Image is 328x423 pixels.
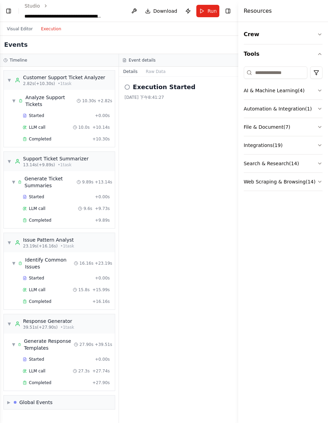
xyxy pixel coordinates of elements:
[23,318,74,325] div: Response Generator
[95,218,110,223] span: + 9.89s
[19,399,53,406] div: Global Events
[79,342,94,347] span: 27.90s
[92,125,110,130] span: + 10.14s
[23,81,55,86] span: 2.82s (+10.30s)
[244,136,322,154] button: Integrations(19)
[244,82,322,99] button: AI & Machine Learning(4)
[244,100,322,118] button: Automation & Integration(1)
[244,155,322,172] button: Search & Research(14)
[29,357,44,362] span: Started
[142,5,180,17] button: Download
[95,206,110,211] span: + 9.73s
[12,179,15,185] span: ▼
[61,243,74,249] span: • 1 task
[244,173,322,191] button: Web Scraping & Browsing(14)
[29,275,44,281] span: Started
[196,5,219,17] button: Run
[92,299,110,304] span: + 16.16s
[23,155,89,162] div: Support Ticket Summarizer
[23,162,55,168] span: 13.14s (+9.89s)
[95,113,110,118] span: + 0.00s
[95,342,112,347] span: + 39.51s
[95,357,110,362] span: + 0.00s
[3,25,37,33] button: Visual Editor
[7,77,11,83] span: ▼
[7,240,11,245] span: ▼
[25,94,77,108] div: Analyze Support Tickets
[79,261,94,266] span: 16.16s
[133,82,195,92] h2: Execution Started
[97,98,112,104] span: + 2.82s
[29,113,44,118] span: Started
[244,25,322,44] button: Crew
[119,67,142,76] button: Details
[244,44,322,64] button: Tools
[29,125,45,130] span: LLM call
[78,368,90,374] span: 27.3s
[7,321,11,327] span: ▼
[223,6,232,16] button: Hide right sidebar
[12,342,15,347] span: ▼
[12,98,16,104] span: ▼
[7,400,10,405] span: ▶
[12,261,15,266] span: ▼
[24,2,123,20] nav: breadcrumb
[84,206,92,211] span: 9.6s
[244,7,272,15] h4: Resources
[29,136,51,142] span: Completed
[244,64,322,197] div: Tools
[24,3,40,9] a: Studio
[95,179,112,185] span: + 13.14s
[4,40,28,50] h2: Events
[23,325,58,330] span: 39.51s (+27.90s)
[37,25,65,33] button: Execution
[129,57,155,63] h3: Event details
[23,74,105,81] div: Customer Support Ticket Analyzer
[7,159,11,164] span: ▼
[29,206,45,211] span: LLM call
[207,8,217,14] span: Run
[142,67,170,76] button: Raw Data
[92,136,110,142] span: + 10.30s
[92,287,110,293] span: + 15.99s
[95,275,110,281] span: + 0.00s
[244,118,322,136] button: File & Document(7)
[124,95,232,100] div: [DATE] 下午8:41:27
[24,338,74,351] div: Generate Response Templates
[25,256,74,270] div: Identify Common Issues
[58,81,72,86] span: • 1 task
[78,125,90,130] span: 10.0s
[23,236,74,243] div: Issue Pattern Analyst
[82,98,96,104] span: 10.30s
[95,261,112,266] span: + 23.19s
[61,325,74,330] span: • 1 task
[29,380,51,385] span: Completed
[29,218,51,223] span: Completed
[29,299,51,304] span: Completed
[10,57,27,63] h3: Timeline
[58,162,72,168] span: • 1 task
[29,368,45,374] span: LLM call
[24,175,76,189] div: Generate Ticket Summaries
[4,6,13,16] button: Show left sidebar
[92,368,110,374] span: + 27.74s
[153,8,177,14] span: Download
[82,179,94,185] span: 9.89s
[95,194,110,200] span: + 0.00s
[78,287,90,293] span: 15.8s
[29,194,44,200] span: Started
[92,380,110,385] span: + 27.90s
[29,287,45,293] span: LLM call
[23,243,58,249] span: 23.19s (+16.16s)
